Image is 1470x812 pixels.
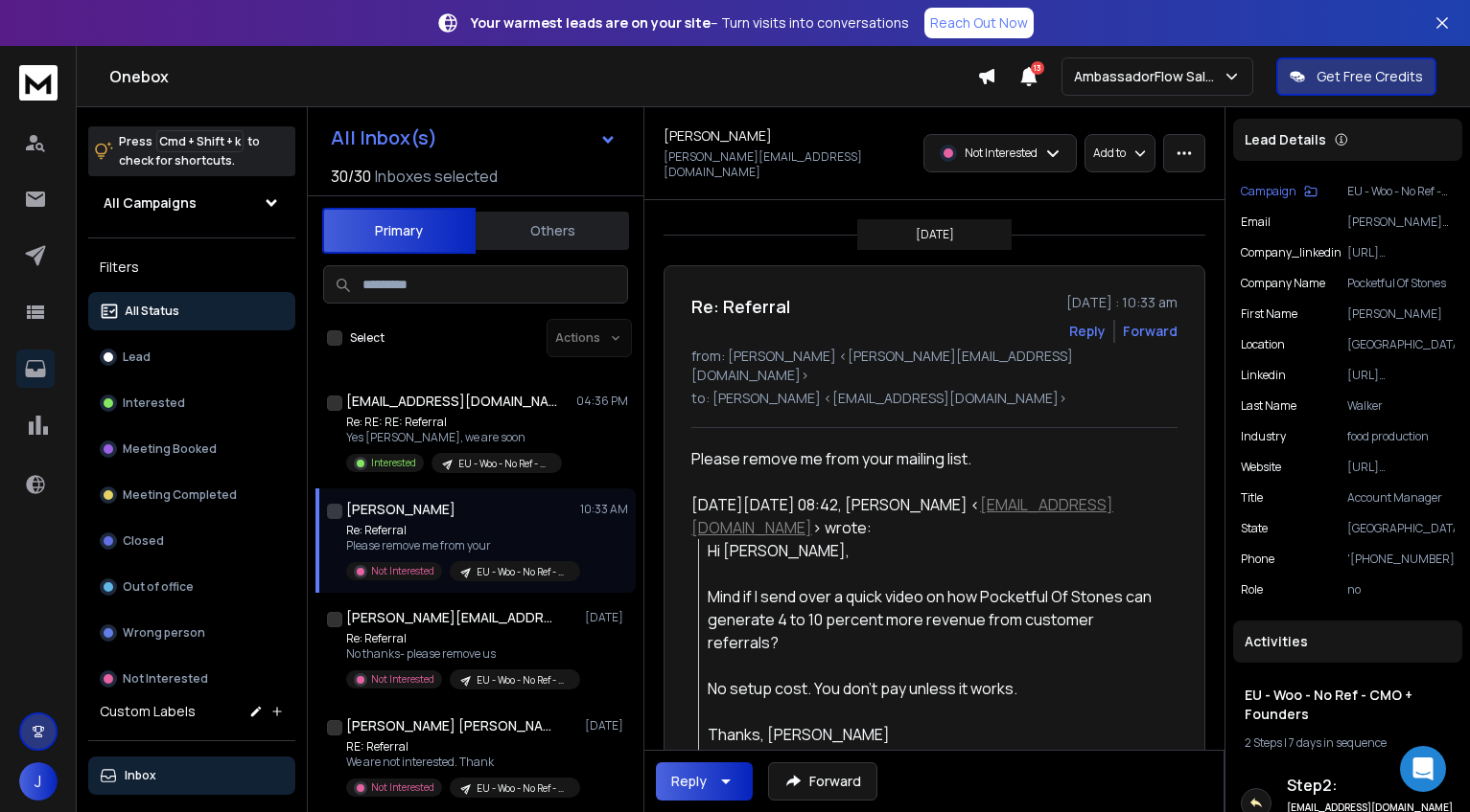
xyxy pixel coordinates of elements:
[664,126,772,146] h1: [PERSON_NAME]
[315,119,632,157] button: All Inbox(s)
[1241,582,1263,598] p: role
[1241,245,1342,260] p: company_linkedin
[371,456,416,470] p: Interested
[691,447,1162,470] div: Please remove me from your mailing list.
[346,739,576,755] p: RE: Referral
[371,780,434,795] p: Not Interested
[123,625,205,641] p: Wrong person
[346,631,576,646] p: Re: Referral
[1241,368,1286,383] p: linkedin
[930,13,1028,33] p: Reach Out Now
[88,184,295,222] button: All Campaigns
[1347,306,1455,322] p: [PERSON_NAME]
[768,762,877,801] button: Forward
[88,756,295,795] button: Inbox
[671,772,707,791] div: Reply
[125,304,179,319] p: All Status
[1347,582,1455,598] p: no
[691,493,1162,539] div: [DATE][DATE] 08:42, [PERSON_NAME] < > wrote:
[1347,337,1455,352] p: [GEOGRAPHIC_DATA]
[88,568,295,606] button: Out of office
[1241,429,1286,444] p: industry
[88,384,295,422] button: Interested
[331,165,371,188] span: 30 / 30
[1347,429,1455,444] p: food production
[19,65,58,101] img: logo
[1347,490,1455,506] p: Account Manager
[331,128,437,147] h1: All Inbox(s)
[88,254,295,281] h3: Filters
[1241,552,1274,567] p: Phone
[1241,184,1318,199] button: Campaign
[1241,214,1271,230] p: Email
[100,702,196,721] h3: Custom Labels
[458,457,550,471] p: EU - Woo - No Ref - CMO + Founders
[1069,322,1106,341] button: Reply
[1347,184,1455,199] p: EU - Woo - No Ref - CMO + Founders
[19,762,58,801] button: J
[104,193,197,213] h1: All Campaigns
[123,487,237,503] p: Meeting Completed
[1347,460,1455,475] p: [URL][DOMAIN_NAME]
[1276,57,1436,96] button: Get Free Credits
[1245,686,1451,724] h1: EU - Woo - No Ref - CMO + Founders
[656,762,753,801] button: Reply
[1400,746,1446,792] div: Open Intercom Messenger
[88,292,295,330] button: All Status
[476,210,629,252] button: Others
[346,538,576,553] p: Please remove me from your
[1347,276,1455,291] p: Pocketful Of Stones
[1233,620,1462,663] div: Activities
[477,565,569,579] p: EU - Woo - No Ref - CMO + Founders
[691,389,1178,408] p: to: [PERSON_NAME] <[EMAIL_ADDRESS][DOMAIN_NAME]>
[1093,146,1126,161] p: Add to
[346,716,557,735] h1: [PERSON_NAME] [PERSON_NAME]
[1245,734,1282,751] span: 2 Steps
[471,13,909,33] p: – Turn visits into conversations
[1241,184,1296,199] p: Campaign
[1241,276,1325,291] p: Company Name
[691,347,1178,385] p: from: [PERSON_NAME] <[PERSON_NAME][EMAIL_ADDRESS][DOMAIN_NAME]>
[346,755,576,770] p: We are not interested. Thank
[477,673,569,688] p: EU - Woo - No Ref - CMO + Founders
[123,579,194,595] p: Out of office
[1347,398,1455,414] p: Walker
[1289,734,1387,751] span: 7 days in sequence
[119,132,260,170] p: Press to check for shortcuts.
[1347,552,1455,567] p: '[PHONE_NUMBER]
[109,65,977,88] h1: Onebox
[1347,368,1455,383] p: [URL][DOMAIN_NAME]
[1241,460,1281,475] p: website
[346,430,562,445] p: Yes [PERSON_NAME], we are soon
[322,208,476,254] button: Primary
[88,338,295,376] button: Lead
[88,660,295,698] button: Not Interested
[1287,774,1455,797] h6: Step 2 :
[1347,245,1455,260] p: [URL][DOMAIN_NAME]
[1241,521,1268,536] p: state
[1066,293,1178,312] p: [DATE] : 10:33 am
[1031,61,1044,75] span: 13
[350,330,385,346] label: Select
[477,781,569,796] p: EU - Woo - No Ref - CMO + Founders
[1123,322,1178,341] div: Forward
[585,718,628,733] p: [DATE]
[1241,398,1296,414] p: Last Name
[580,502,628,517] p: 10:33 AM
[1317,67,1423,86] p: Get Free Credits
[123,350,151,365] p: Lead
[88,476,295,514] button: Meeting Completed
[691,293,790,320] h1: Re: Referral
[1241,306,1297,322] p: First Name
[88,614,295,652] button: Wrong person
[346,392,557,411] h1: [EMAIL_ADDRESS][DOMAIN_NAME]
[1241,490,1263,506] p: title
[346,608,557,627] h1: [PERSON_NAME][EMAIL_ADDRESS][DOMAIN_NAME]
[708,539,1162,700] div: Hi [PERSON_NAME], Mind if I send over a quick video on how Pocketful Of Stones can generate 4 to ...
[88,430,295,468] button: Meeting Booked
[123,441,217,457] p: Meeting Booked
[375,165,498,188] h3: Inboxes selected
[156,130,244,152] span: Cmd + Shift + k
[346,415,562,430] p: Re: RE: RE: Referral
